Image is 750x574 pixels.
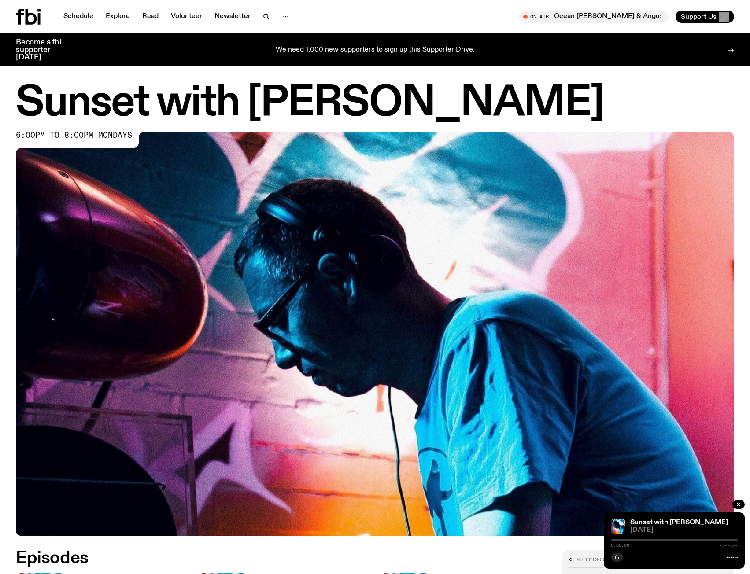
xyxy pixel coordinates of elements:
[519,11,669,23] button: On AirOcean [PERSON_NAME] & Angus x [DATE] Arvos
[58,11,99,23] a: Schedule
[719,543,738,548] span: -:--:--
[630,527,738,534] span: [DATE]
[276,46,475,54] p: We need 1,000 new supporters to sign up this Supporter Drive.
[681,13,717,21] span: Support Us
[16,132,132,139] span: 6:00pm to 8:00pm mondays
[166,11,207,23] a: Volunteer
[630,519,728,526] a: Sunset with [PERSON_NAME]
[16,84,734,123] h1: Sunset with [PERSON_NAME]
[100,11,135,23] a: Explore
[16,132,734,536] img: Simon Caldwell stands side on, looking downwards. He has headphones on. Behind him is a brightly ...
[611,543,629,548] span: 0:00:00
[209,11,256,23] a: Newsletter
[16,550,491,566] h2: Episodes
[16,39,72,61] h3: Become a fbi supporter [DATE]
[611,519,625,534] img: Simon Caldwell stands side on, looking downwards. He has headphones on. Behind him is a brightly ...
[137,11,164,23] a: Read
[676,11,734,23] button: Support Us
[576,557,610,562] span: 90 episodes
